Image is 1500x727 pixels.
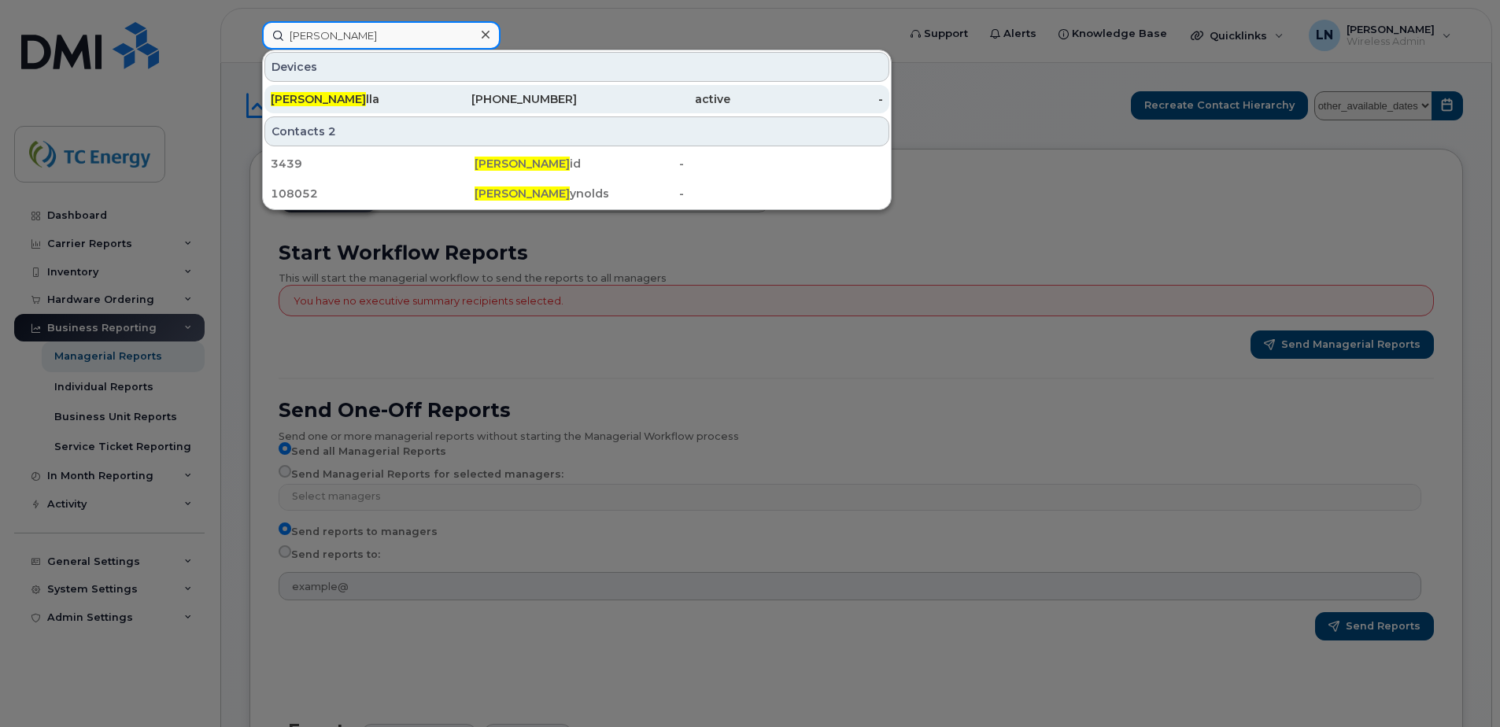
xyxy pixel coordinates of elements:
div: Devices [264,52,889,82]
div: active [577,91,730,107]
div: 108052 [271,186,475,201]
span: [PERSON_NAME] [475,186,570,201]
iframe: Messenger Launcher [1432,659,1488,715]
div: lla [271,91,424,107]
div: - [679,186,883,201]
div: - [730,91,884,107]
span: 2 [328,124,336,139]
span: [PERSON_NAME] [271,92,366,106]
div: 3439 [271,156,475,172]
span: [PERSON_NAME] [475,157,570,171]
a: [PERSON_NAME]lla[PHONE_NUMBER]active- [264,85,889,113]
div: - [679,156,883,172]
div: ynolds [475,186,678,201]
a: 3439[PERSON_NAME]id- [264,149,889,178]
div: Contacts [264,116,889,146]
div: id [475,156,678,172]
a: 108052[PERSON_NAME]ynolds- [264,179,889,208]
div: [PHONE_NUMBER] [424,91,578,107]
